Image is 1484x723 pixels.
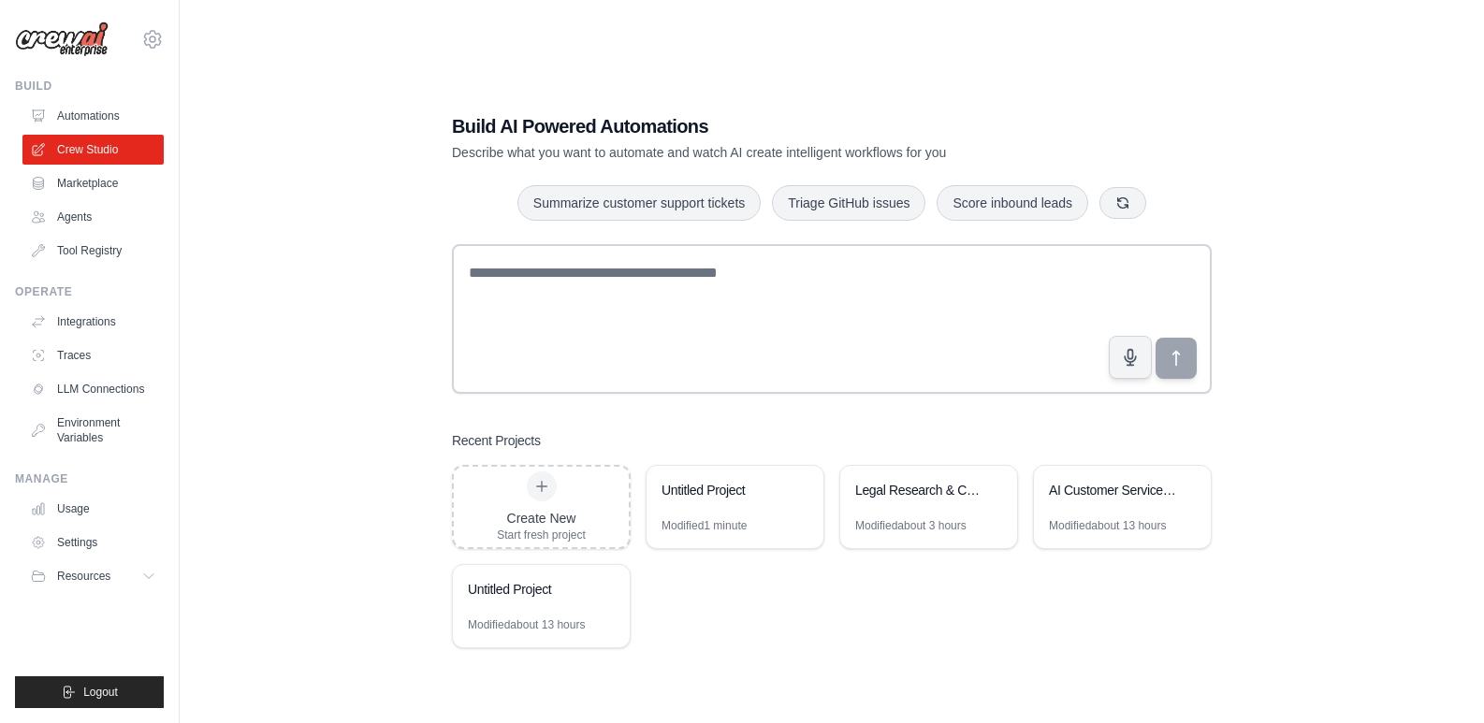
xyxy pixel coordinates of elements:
[662,481,790,499] div: Untitled Project
[22,202,164,232] a: Agents
[22,101,164,131] a: Automations
[452,431,541,450] h3: Recent Projects
[937,185,1088,221] button: Score inbound leads
[15,22,109,57] img: Logo
[22,340,164,370] a: Traces
[22,528,164,557] a: Settings
[22,494,164,524] a: Usage
[1049,518,1166,533] div: Modified about 13 hours
[22,236,164,266] a: Tool Registry
[468,580,596,599] div: Untitled Project
[452,113,1081,139] h1: Build AI Powered Automations
[1049,481,1177,499] div: AI Customer Service Hub
[772,185,925,221] button: Triage GitHub issues
[497,509,586,528] div: Create New
[1099,187,1146,219] button: Get new suggestions
[662,518,747,533] div: Modified 1 minute
[22,408,164,453] a: Environment Variables
[22,168,164,198] a: Marketplace
[22,307,164,337] a: Integrations
[83,685,118,700] span: Logout
[15,79,164,94] div: Build
[468,617,585,632] div: Modified about 13 hours
[15,676,164,708] button: Logout
[15,284,164,299] div: Operate
[497,528,586,542] div: Start fresh project
[855,518,967,533] div: Modified about 3 hours
[22,374,164,404] a: LLM Connections
[517,185,761,221] button: Summarize customer support tickets
[855,481,983,499] div: Legal Research & Compliance AI Crew
[57,569,110,584] span: Resources
[15,471,164,486] div: Manage
[1109,336,1152,379] button: Click to speak your automation idea
[452,143,1081,162] p: Describe what you want to automate and watch AI create intelligent workflows for you
[22,561,164,591] button: Resources
[22,135,164,165] a: Crew Studio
